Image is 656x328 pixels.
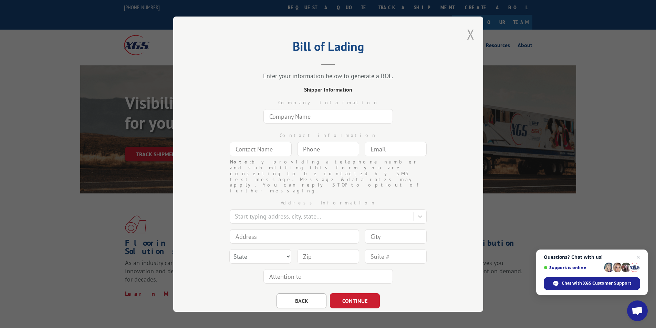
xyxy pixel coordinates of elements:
[330,293,380,308] button: CONTINUE
[208,72,449,80] div: Enter your information below to generate a BOL.
[208,99,449,106] div: Company information
[365,249,427,264] input: Suite #
[365,142,427,156] input: Email
[230,159,252,165] strong: Note:
[634,253,643,261] span: Close chat
[297,142,359,156] input: Phone
[208,85,449,94] div: Shipper Information
[208,132,449,139] div: Contact information
[467,25,475,43] button: Close modal
[544,265,602,270] span: Support is online
[544,254,640,260] span: Questions? Chat with us!
[208,42,449,55] h2: Bill of Lading
[544,277,640,290] div: Chat with XGS Customer Support
[230,229,359,244] input: Address
[263,269,393,284] input: Attention to
[230,142,292,156] input: Contact Name
[263,109,393,124] input: Company Name
[277,293,326,308] button: BACK
[627,300,648,321] div: Open chat
[208,199,449,207] div: Address Information
[562,280,631,286] span: Chat with XGS Customer Support
[365,229,427,244] input: City
[230,159,426,194] div: by providing a telephone number and submitting this form you are consenting to be contacted by SM...
[297,249,359,264] input: Zip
